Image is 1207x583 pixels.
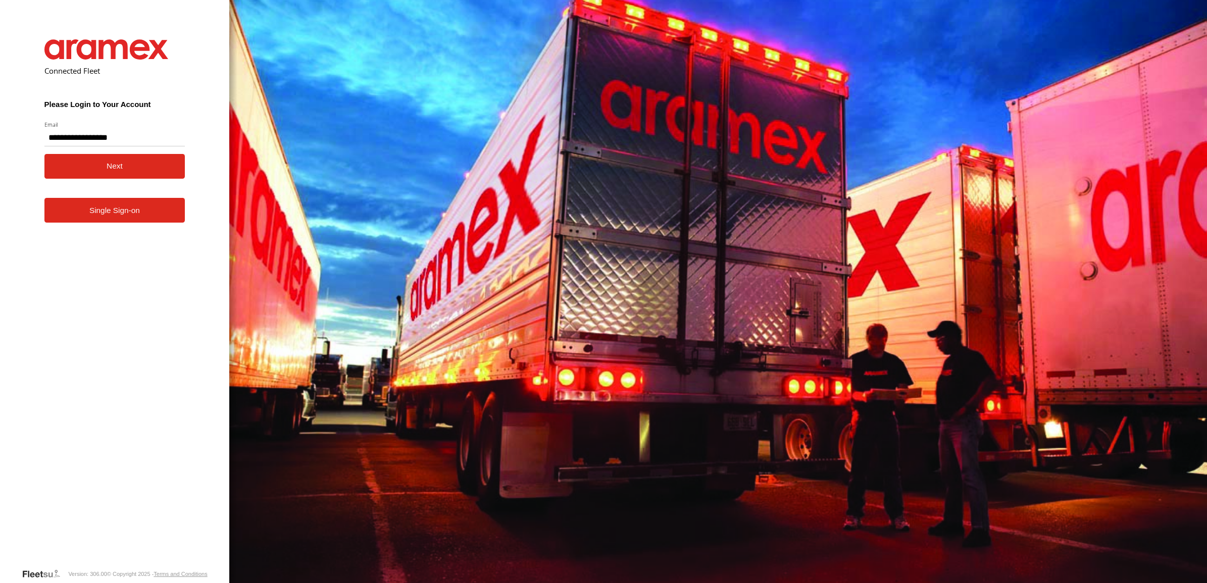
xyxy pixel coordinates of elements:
[107,571,208,577] div: © Copyright 2025 -
[44,66,185,76] h2: Connected Fleet
[22,569,68,579] a: Visit our Website
[154,571,207,577] a: Terms and Conditions
[44,121,185,128] label: Email
[68,571,107,577] div: Version: 306.00
[44,39,169,60] img: Aramex
[44,154,185,179] button: Next
[44,100,185,109] h3: Please Login to Your Account
[44,198,185,223] a: Single Sign-on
